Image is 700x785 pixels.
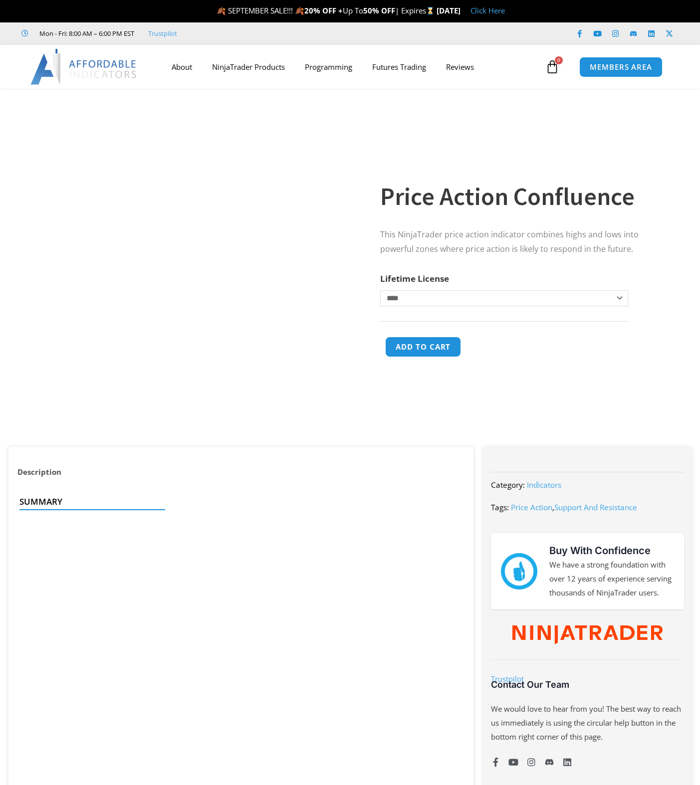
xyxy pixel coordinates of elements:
strong: [DATE] [437,5,461,15]
nav: Menu [162,55,542,78]
h4: Summary [19,497,455,507]
a: NinjaTrader Products [202,55,295,78]
a: 0 [530,52,574,81]
p: We have a strong foundation with over 12 years of experience serving thousands of NinjaTrader users. [549,558,674,600]
a: Trustpilot [491,674,524,684]
a: About [162,55,202,78]
span: , [511,502,637,512]
img: NinjaTrader Wordmark color RGB | Affordable Indicators – NinjaTrader [512,625,663,644]
a: Price Action [511,502,552,512]
h1: Price Action Confluence [380,179,672,214]
span: This NinjaTrader price action indicator combines highs and lows into powerful zones where price a... [380,229,639,254]
a: Support And Resistance [554,502,637,512]
span: MEMBERS AREA [590,63,652,71]
a: Indicators [527,480,561,490]
a: Reviews [436,55,484,78]
img: LogoAI | Affordable Indicators – NinjaTrader [30,49,138,85]
img: ⌛ [427,7,434,14]
span: Tags: [491,502,509,512]
a: Description [8,462,70,482]
a: Programming [295,55,362,78]
p: We would love to hear from you! The best way to reach us immediately is using the circular help b... [491,702,684,744]
strong: 50% OFF [363,5,395,15]
strong: 20% OFF + [304,5,343,15]
h3: Buy With Confidence [549,543,674,558]
span: 0 [555,56,563,64]
a: MEMBERS AREA [579,57,663,77]
a: Futures Trading [362,55,436,78]
a: Trustpilot [148,27,177,39]
h3: Contact Our Team [491,679,684,690]
span: Mon - Fri: 8:00 AM – 6:00 PM EST [37,27,134,39]
span: 🍂 SEPTEMBER SALE!!! 🍂 Up To | Expires [217,5,437,15]
button: Add to cart [385,337,461,357]
span: Category: [491,480,525,490]
a: Click Here [470,5,505,15]
label: Lifetime License [380,273,449,284]
img: mark thumbs good 43913 | Affordable Indicators – NinjaTrader [501,553,537,589]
